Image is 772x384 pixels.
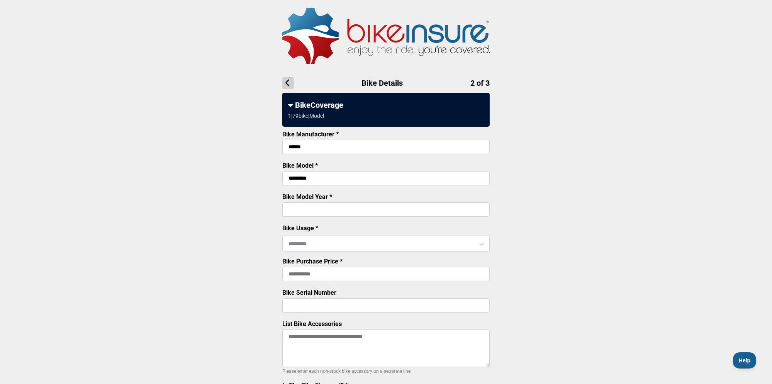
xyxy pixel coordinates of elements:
[288,113,324,119] div: 1 | 79bike | Model
[282,224,318,232] label: Bike Usage *
[288,100,484,110] div: BikeCoverage
[282,131,339,138] label: Bike Manufacturer *
[282,289,336,296] label: Bike Serial Number
[282,162,318,169] label: Bike Model *
[470,78,490,88] span: 2 of 3
[282,320,342,328] label: List Bike Accessories
[282,258,343,265] label: Bike Purchase Price *
[282,367,490,376] p: Please enter each non-stock bike accessory on a separate line
[733,352,757,369] iframe: Toggle Customer Support
[282,193,332,200] label: Bike Model Year *
[282,77,490,89] h1: Bike Details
